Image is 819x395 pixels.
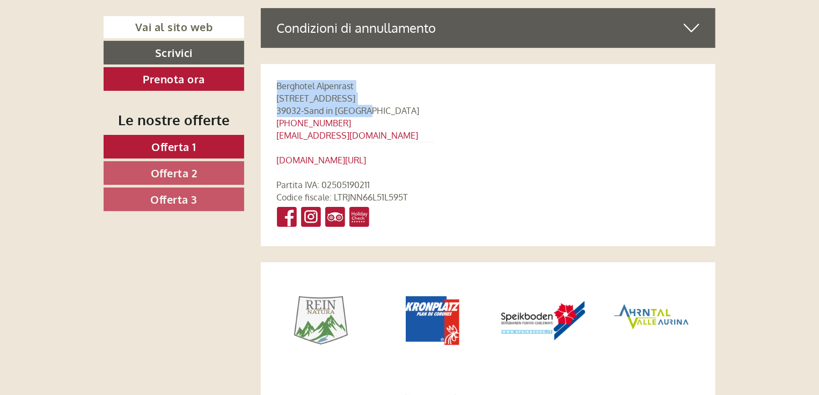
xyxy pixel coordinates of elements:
[156,40,407,48] small: 16:40
[192,3,231,21] div: [DATE]
[277,155,367,166] a: [DOMAIN_NAME][URL]
[16,55,267,63] div: Berghotel Alpenrast
[364,278,423,302] button: Invia
[261,8,716,48] div: Condizioni di annullamento
[318,179,370,190] span: : 02505190211
[8,53,273,134] div: Gentile Signor Parisi, Per il periodo da voi ha scelto abbiamo le camere superior panorama occupa...
[16,125,267,132] small: 16:51
[277,118,352,128] a: [PHONE_NUMBER]
[104,110,244,130] div: Le nostre offerte
[151,166,198,180] span: Offerta 2
[156,139,407,148] div: Lei
[277,81,354,91] span: Berghotel Alpenrast
[156,184,407,192] small: 17:22
[104,41,244,64] a: Scrivici
[277,105,302,116] span: 39032
[277,93,356,104] span: [STREET_ADDRESS]
[150,192,198,206] span: Offerta 3
[151,140,196,154] span: Offerta 1
[104,16,244,38] a: Vai al sito web
[304,105,420,116] span: Sand in [GEOGRAPHIC_DATA]
[150,137,415,194] div: Immaginavo....cmq grazie per ora, le farò cmq sapere, grazie. Buona serata. [PERSON_NAME].
[277,130,419,141] a: [EMAIL_ADDRESS][DOMAIN_NAME]
[330,192,408,203] span: : LTRJNN66L51L595T
[104,67,244,91] a: Prenota ora
[261,64,450,246] div: - Partita IVA Codice fiscale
